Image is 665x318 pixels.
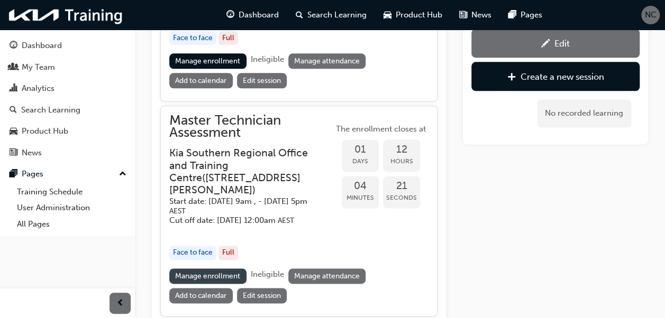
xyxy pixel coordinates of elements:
[22,40,62,52] div: Dashboard
[10,106,17,115] span: search-icon
[508,8,516,22] span: pages-icon
[5,4,127,26] img: kia-training
[4,79,131,98] a: Analytics
[288,268,366,284] a: Manage attendance
[645,9,657,21] span: NC
[342,155,379,167] span: Days
[169,115,429,307] button: Master Technician AssessmentKia Southern Regional Office and Training Centre([STREET_ADDRESS][PER...
[13,200,131,216] a: User Administration
[537,99,631,127] div: No recorded learning
[342,180,379,192] span: 04
[541,39,550,50] span: pencil-icon
[383,144,420,156] span: 12
[10,63,17,72] span: people-icon
[116,297,124,310] span: prev-icon
[471,9,491,21] span: News
[251,269,284,279] span: Ineligible
[119,167,126,181] span: up-icon
[641,6,660,24] button: NC
[521,9,542,21] span: Pages
[296,8,303,22] span: search-icon
[169,197,316,216] h5: Start date: [DATE] 9am , - [DATE] 5pm
[22,82,54,95] div: Analytics
[4,164,131,184] button: Pages
[342,192,379,204] span: Minutes
[10,148,17,158] span: news-icon
[169,288,233,303] a: Add to calendar
[500,4,551,26] a: pages-iconPages
[383,180,420,192] span: 21
[13,216,131,232] a: All Pages
[521,71,604,82] div: Create a new session
[4,36,131,55] a: Dashboard
[218,4,287,26] a: guage-iconDashboard
[307,9,367,21] span: Search Learning
[169,53,247,69] a: Manage enrollment
[384,8,391,22] span: car-icon
[278,216,294,225] span: Australian Eastern Standard Time AEST
[169,147,316,197] h3: Kia Southern Regional Office and Training Centre ( [STREET_ADDRESS][PERSON_NAME] )
[396,9,442,21] span: Product Hub
[383,155,420,167] span: Hours
[169,31,216,45] div: Face to face
[4,100,131,120] a: Search Learning
[4,34,131,164] button: DashboardMy TeamAnalyticsSearch LearningProduct HubNews
[10,170,17,179] span: pages-icon
[333,123,429,135] span: The enrollment closes at
[169,115,333,138] span: Master Technician Assessment
[21,104,80,116] div: Search Learning
[4,121,131,141] a: Product Hub
[375,4,451,26] a: car-iconProduct Hub
[342,144,379,156] span: 01
[471,29,640,58] a: Edit
[10,84,17,93] span: chart-icon
[237,288,287,303] a: Edit session
[237,73,287,88] a: Edit session
[169,73,233,88] a: Add to calendar
[459,8,467,22] span: news-icon
[169,268,247,284] a: Manage enrollment
[22,125,68,137] div: Product Hub
[169,207,186,216] span: Australian Eastern Standard Time AEST
[4,58,131,77] a: My Team
[288,53,366,69] a: Manage attendance
[4,143,131,163] a: News
[383,192,420,204] span: Seconds
[239,9,279,21] span: Dashboard
[471,62,640,91] a: Create a new session
[169,216,316,226] h5: Cut off date: [DATE] 12:00am
[451,4,500,26] a: news-iconNews
[22,168,43,180] div: Pages
[169,246,216,260] div: Face to face
[287,4,375,26] a: search-iconSearch Learning
[218,246,238,260] div: Full
[10,41,17,51] span: guage-icon
[226,8,234,22] span: guage-icon
[10,127,17,136] span: car-icon
[22,147,42,159] div: News
[554,38,570,49] div: Edit
[13,184,131,200] a: Training Schedule
[22,61,55,73] div: My Team
[218,31,238,45] div: Full
[507,72,516,83] span: plus-icon
[251,54,284,64] span: Ineligible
